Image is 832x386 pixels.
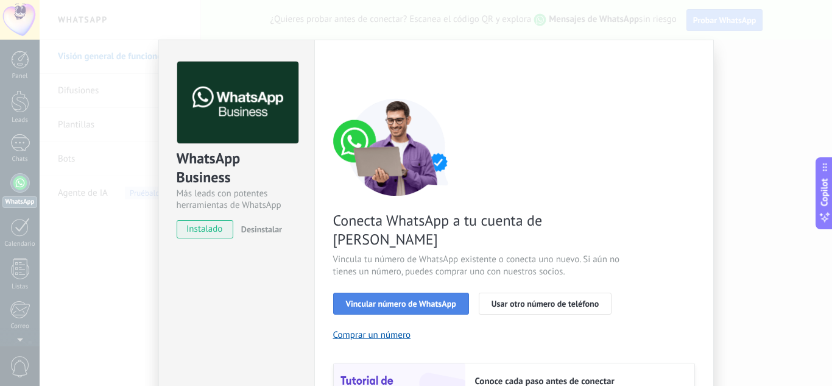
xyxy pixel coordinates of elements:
[177,62,298,144] img: logo_main.png
[479,293,612,315] button: Usar otro número de teléfono
[333,293,469,315] button: Vincular número de WhatsApp
[177,220,233,238] span: instalado
[333,329,411,341] button: Comprar un número
[333,98,461,196] img: connect number
[333,254,623,278] span: Vincula tu número de WhatsApp existente o conecta uno nuevo. Si aún no tienes un número, puedes c...
[333,211,623,249] span: Conecta WhatsApp a tu cuenta de [PERSON_NAME]
[819,178,831,206] span: Copilot
[241,224,282,235] span: Desinstalar
[177,188,297,211] div: Más leads con potentes herramientas de WhatsApp
[492,299,599,308] span: Usar otro número de teléfono
[346,299,456,308] span: Vincular número de WhatsApp
[177,149,297,188] div: WhatsApp Business
[236,220,282,238] button: Desinstalar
